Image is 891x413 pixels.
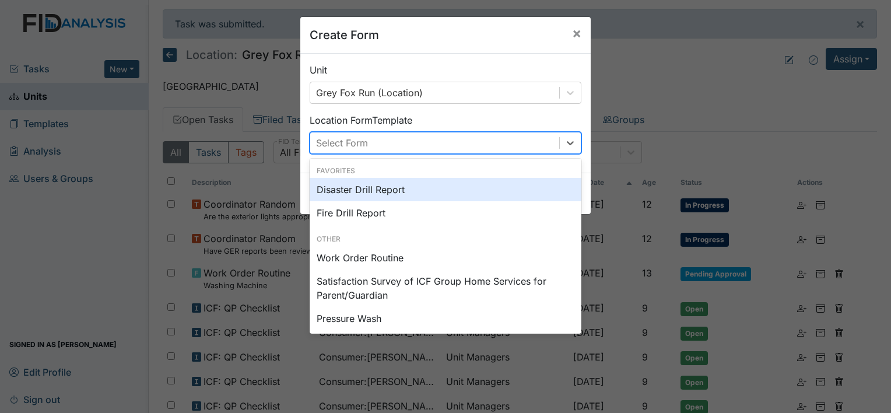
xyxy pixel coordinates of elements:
[572,24,581,41] span: ×
[310,26,379,44] h5: Create Form
[316,86,423,100] div: Grey Fox Run (Location)
[310,234,581,244] div: Other
[310,178,581,201] div: Disaster Drill Report
[316,136,368,150] div: Select Form
[310,246,581,269] div: Work Order Routine
[310,166,581,176] div: Favorites
[310,330,581,353] div: FIDanalysis Problem
[310,113,412,127] label: Location Form Template
[310,269,581,307] div: Satisfaction Survey of ICF Group Home Services for Parent/Guardian
[310,307,581,330] div: Pressure Wash
[310,201,581,225] div: Fire Drill Report
[563,17,591,50] button: Close
[310,63,327,77] label: Unit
